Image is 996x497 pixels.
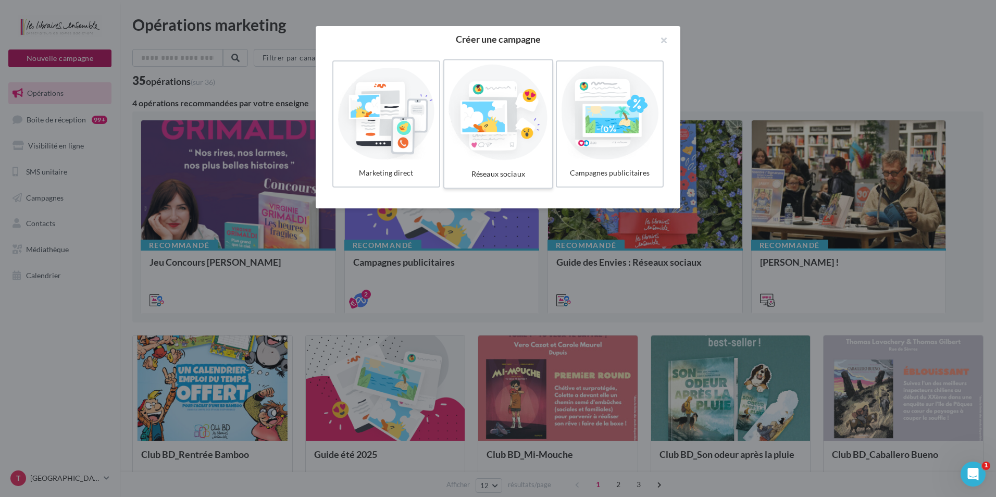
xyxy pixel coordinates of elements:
div: Réseaux sociaux [449,165,547,184]
span: 1 [982,462,990,470]
div: Campagnes publicitaires [561,164,658,182]
div: Marketing direct [338,164,435,182]
iframe: Intercom live chat [961,462,986,487]
h2: Créer une campagne [332,34,664,44]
